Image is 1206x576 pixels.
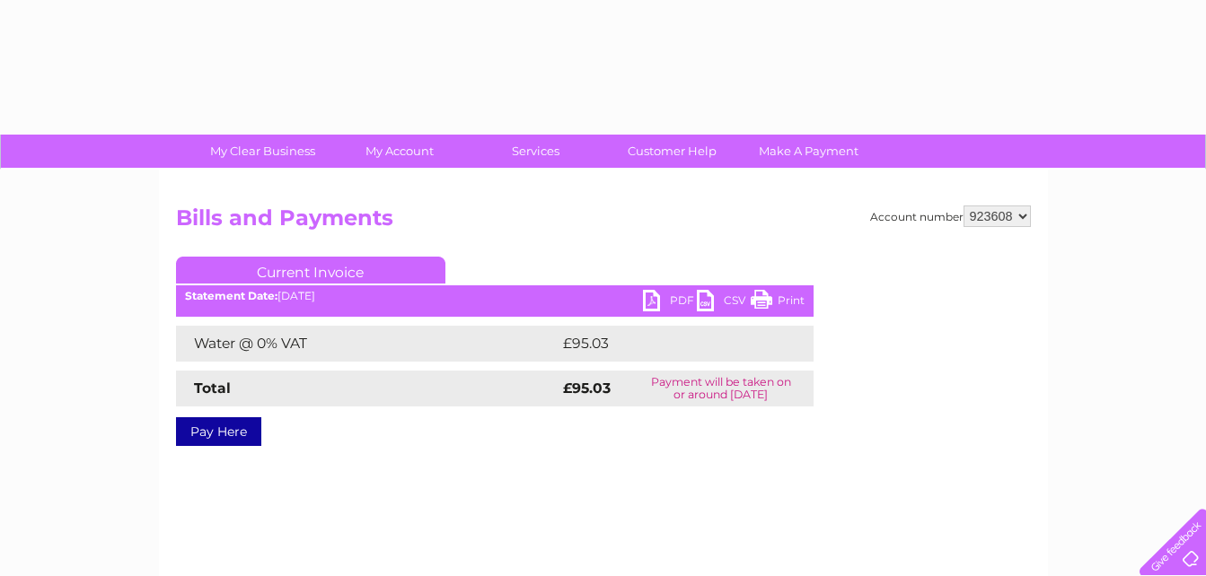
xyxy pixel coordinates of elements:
td: £95.03 [559,326,778,362]
a: Customer Help [598,135,746,168]
h2: Bills and Payments [176,205,1031,240]
a: Print [751,290,805,316]
strong: Total [194,380,231,397]
strong: £95.03 [563,380,611,397]
a: Current Invoice [176,257,445,284]
td: Water @ 0% VAT [176,326,559,362]
div: Account number [870,205,1031,227]
b: Statement Date: [185,289,277,302]
a: My Clear Business [189,135,337,168]
a: CSV [697,290,751,316]
a: My Account [325,135,473,168]
a: Pay Here [176,417,261,446]
a: PDF [643,290,697,316]
div: [DATE] [176,290,814,302]
a: Make A Payment [735,135,883,168]
td: Payment will be taken on or around [DATE] [629,371,814,406]
a: Services [462,135,610,168]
